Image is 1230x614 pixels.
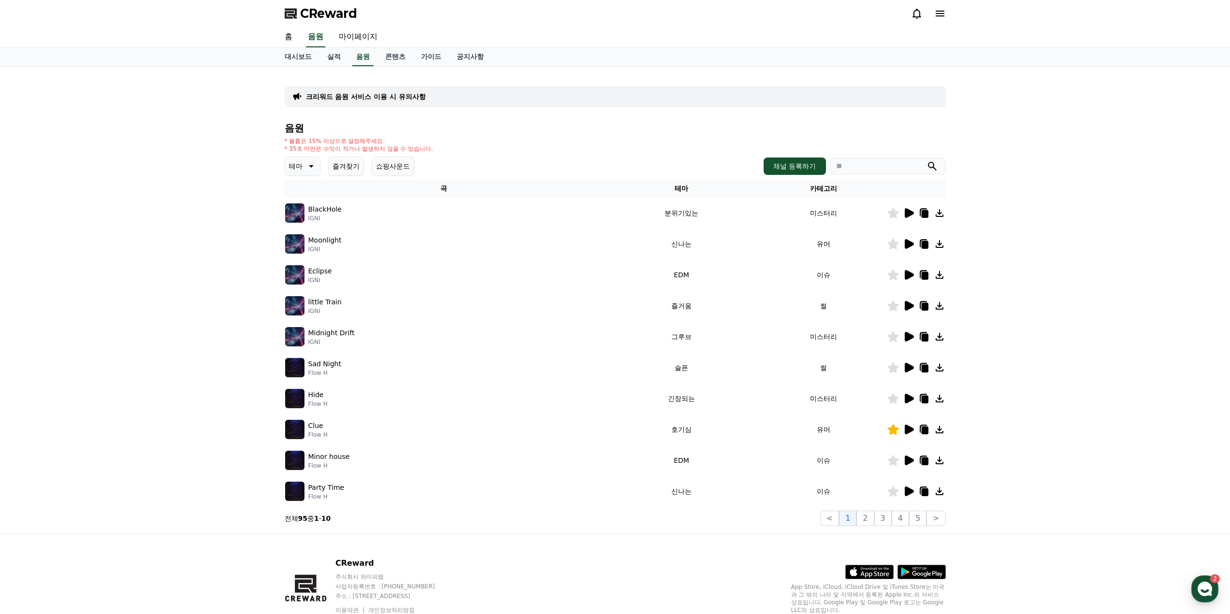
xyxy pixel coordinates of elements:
td: 유머 [760,414,887,445]
strong: 95 [298,514,307,522]
p: * 35초 미만은 수익이 적거나 발생하지 않을 수 있습니다. [285,145,434,153]
img: music [285,420,304,439]
td: 분위기있는 [603,198,760,228]
button: 5 [909,511,926,526]
a: 마이페이지 [331,27,385,47]
p: IGNI [308,245,342,253]
p: Flow H [308,431,328,439]
th: 카테고리 [760,180,887,198]
p: 주소 : [STREET_ADDRESS] [335,592,453,600]
button: 3 [874,511,892,526]
td: 미스터리 [760,198,887,228]
button: < [820,511,839,526]
td: 미스터리 [760,321,887,352]
p: IGNI [308,338,355,346]
td: 그루브 [603,321,760,352]
a: 가이드 [413,48,449,66]
p: Minor house [308,452,350,462]
p: BlackHole [308,204,342,214]
p: Party Time [308,483,345,493]
p: App Store, iCloud, iCloud Drive 및 iTunes Store는 미국과 그 밖의 나라 및 지역에서 등록된 Apple Inc.의 서비스 상표입니다. Goo... [791,583,946,614]
td: 즐거움 [603,290,760,321]
button: 1 [839,511,856,526]
td: 호기심 [603,414,760,445]
button: 즐겨찾기 [328,157,364,176]
td: 이슈 [760,445,887,476]
img: music [285,327,304,346]
p: little Train [308,297,342,307]
button: 채널 등록하기 [764,157,825,175]
p: IGNI [308,276,332,284]
a: 음원 [306,27,325,47]
button: 4 [892,511,909,526]
img: music [285,234,304,254]
td: 긴장되는 [603,383,760,414]
a: 홈 [277,27,300,47]
td: 슬픈 [603,352,760,383]
td: 썰 [760,290,887,321]
img: music [285,482,304,501]
img: music [285,389,304,408]
strong: 10 [321,514,331,522]
td: EDM [603,259,760,290]
button: 테마 [285,157,320,176]
td: 이슈 [760,476,887,507]
th: 곡 [285,180,603,198]
td: EDM [603,445,760,476]
a: 실적 [319,48,348,66]
img: music [285,296,304,315]
a: 크리워드 음원 서비스 이용 시 유의사항 [306,92,426,101]
p: Sad Night [308,359,341,369]
a: 음원 [352,48,374,66]
button: 쇼핑사운드 [372,157,414,176]
p: IGNI [308,214,342,222]
p: Moonlight [308,235,342,245]
td: 유머 [760,228,887,259]
a: 공지사항 [449,48,492,66]
p: 테마 [289,159,303,173]
th: 테마 [603,180,760,198]
p: IGNI [308,307,342,315]
p: Eclipse [308,266,332,276]
p: Midnight Drift [308,328,355,338]
a: 대시보드 [277,48,319,66]
a: 콘텐츠 [377,48,413,66]
strong: 1 [314,514,319,522]
a: 개인정보처리방침 [368,607,415,614]
img: music [285,265,304,285]
img: music [285,203,304,223]
img: music [285,451,304,470]
p: Hide [308,390,324,400]
p: * 볼륨은 15% 이상으로 설정해주세요. [285,137,434,145]
td: 신나는 [603,476,760,507]
img: music [285,358,304,377]
button: > [926,511,945,526]
td: 미스터리 [760,383,887,414]
p: Flow H [308,400,328,408]
p: Flow H [308,493,345,500]
p: CReward [335,557,453,569]
td: 이슈 [760,259,887,290]
p: 사업자등록번호 : [PHONE_NUMBER] [335,583,453,590]
td: 신나는 [603,228,760,259]
p: Flow H [308,462,350,470]
h4: 음원 [285,123,946,133]
p: Flow H [308,369,341,377]
p: Clue [308,421,323,431]
td: 썰 [760,352,887,383]
a: 이용약관 [335,607,366,614]
p: 주식회사 와이피랩 [335,573,453,581]
button: 2 [856,511,874,526]
span: CReward [300,6,357,21]
a: CReward [285,6,357,21]
p: 전체 중 - [285,514,331,523]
